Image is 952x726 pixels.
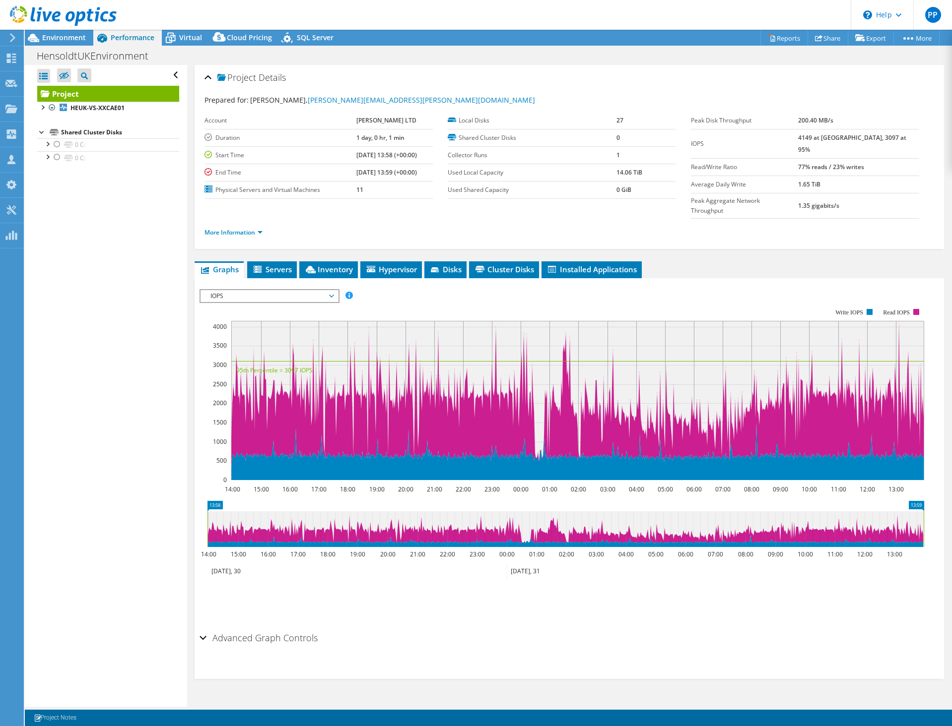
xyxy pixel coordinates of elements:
[484,485,499,493] text: 23:00
[204,133,356,143] label: Duration
[691,196,798,216] label: Peak Aggregate Network Throughput
[772,485,788,493] text: 09:00
[830,485,846,493] text: 11:00
[260,550,275,558] text: 16:00
[925,7,941,23] span: PP
[657,485,673,493] text: 05:00
[426,485,442,493] text: 21:00
[297,33,334,42] span: SQL Server
[356,116,416,124] b: [PERSON_NAME] LTD
[600,485,615,493] text: 03:00
[616,168,642,177] b: 14.06 TiB
[349,550,365,558] text: 19:00
[204,228,263,237] a: More Information
[499,550,514,558] text: 00:00
[205,290,333,302] span: IOPS
[798,116,833,124] b: 200.40 MB/s
[529,550,544,558] text: 01:00
[707,550,723,558] text: 07:00
[380,550,395,558] text: 20:00
[678,550,693,558] text: 06:00
[213,380,227,388] text: 2500
[883,309,910,316] text: Read IOPS
[570,485,586,493] text: 02:00
[628,485,644,493] text: 04:00
[691,116,798,125] label: Peak Disk Throughput
[37,138,179,151] a: 0 C:
[798,163,864,171] b: 77% reads / 23% writes
[213,418,227,426] text: 1500
[469,550,484,558] text: 23:00
[213,361,227,369] text: 3000
[455,485,471,493] text: 22:00
[893,30,940,46] a: More
[760,30,808,46] a: Reports
[691,162,798,172] label: Read/Write Ratio
[200,264,239,274] span: Graphs
[217,73,256,83] span: Project
[558,550,574,558] text: 02:00
[808,30,848,46] a: Share
[216,456,227,465] text: 500
[204,150,356,160] label: Start Time
[37,151,179,164] a: 0 C:
[282,485,297,493] text: 16:00
[686,485,701,493] text: 06:00
[204,185,356,195] label: Physical Servers and Virtual Machines
[259,71,286,83] span: Details
[616,133,620,142] b: 0
[691,180,798,189] label: Average Daily Write
[888,485,903,493] text: 13:00
[863,10,872,19] svg: \n
[798,201,839,210] b: 1.35 gigabits/s
[179,33,202,42] span: Virtual
[848,30,894,46] a: Export
[356,133,405,142] b: 1 day, 0 hr, 1 min
[859,485,875,493] text: 12:00
[616,151,620,159] b: 1
[290,550,305,558] text: 17:00
[32,51,164,61] h1: HensoldtUKEnvironment
[618,550,633,558] text: 04:00
[204,116,356,125] label: Account
[356,185,363,194] b: 11
[213,399,227,407] text: 2000
[250,95,535,105] span: [PERSON_NAME],
[111,33,154,42] span: Performance
[827,550,842,558] text: 11:00
[230,550,246,558] text: 15:00
[365,264,417,274] span: Hypervisor
[320,550,335,558] text: 18:00
[801,485,816,493] text: 10:00
[448,116,616,125] label: Local Disks
[448,133,616,143] label: Shared Cluster Disks
[798,133,906,154] b: 4149 at [GEOGRAPHIC_DATA], 3097 at 95%
[356,151,417,159] b: [DATE] 13:58 (+00:00)
[448,168,616,178] label: Used Local Capacity
[42,33,86,42] span: Environment
[648,550,663,558] text: 05:00
[304,264,353,274] span: Inventory
[61,126,179,138] div: Shared Cluster Disks
[797,550,813,558] text: 10:00
[744,485,759,493] text: 08:00
[448,150,616,160] label: Collector Runs
[204,168,356,178] label: End Time
[356,168,417,177] b: [DATE] 13:59 (+00:00)
[429,264,462,274] span: Disks
[857,550,872,558] text: 12:00
[691,139,798,149] label: IOPS
[204,95,249,105] label: Prepared for:
[588,550,604,558] text: 03:00
[253,485,269,493] text: 15:00
[252,264,292,274] span: Servers
[223,476,227,484] text: 0
[70,104,125,112] b: HEUK-VS-XXCAE01
[542,485,557,493] text: 01:00
[27,712,83,724] a: Project Notes
[37,102,179,115] a: HEUK-VS-XXCAE01
[37,86,179,102] a: Project
[213,437,227,446] text: 1000
[398,485,413,493] text: 20:00
[546,264,637,274] span: Installed Applications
